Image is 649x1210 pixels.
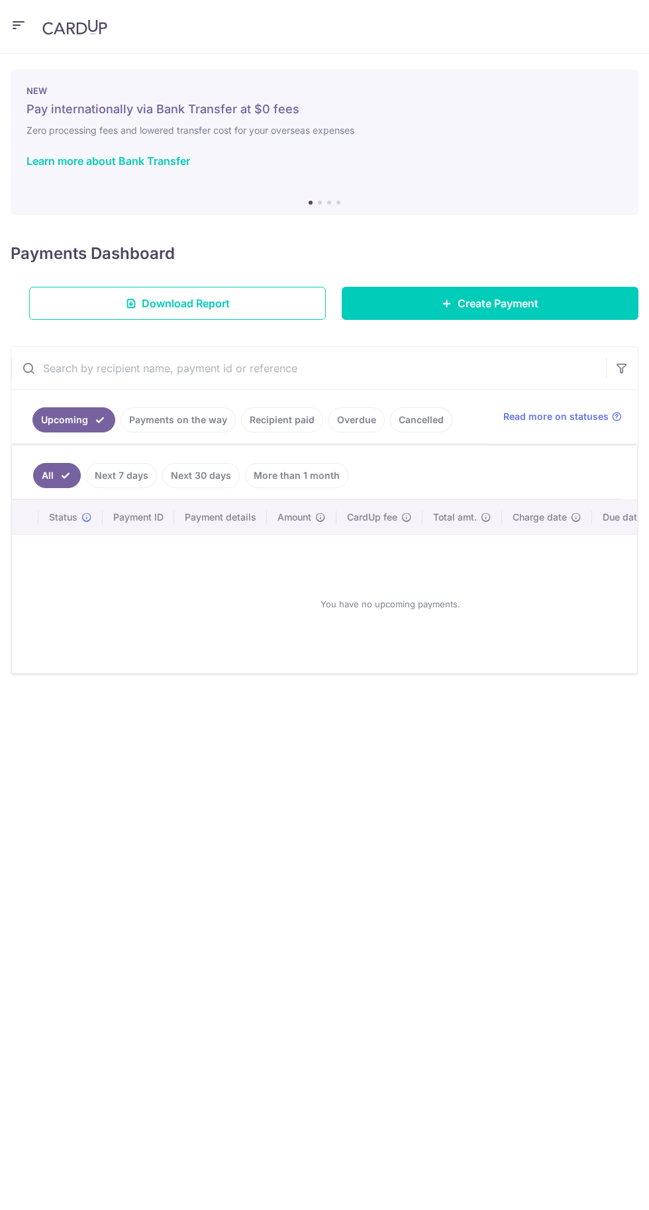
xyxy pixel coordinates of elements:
[241,407,323,432] a: Recipient paid
[42,19,107,35] img: CardUp
[458,295,538,311] span: Create Payment
[26,101,623,117] h5: Pay internationally via Bank Transfer at $0 fees
[347,511,397,524] span: CardUp fee
[11,347,606,389] input: Search by recipient name, payment id or reference
[32,407,115,432] a: Upcoming
[503,410,622,423] a: Read more on statuses
[26,123,623,138] h6: Zero processing fees and lowered transfer cost for your overseas expenses
[245,463,348,488] a: More than 1 month
[121,407,236,432] a: Payments on the way
[103,500,174,534] th: Payment ID
[603,511,642,524] span: Due date
[29,287,326,320] a: Download Report
[86,463,157,488] a: Next 7 days
[33,463,81,488] a: All
[342,287,638,320] a: Create Payment
[277,511,311,524] span: Amount
[26,154,190,168] a: Learn more about Bank Transfer
[433,511,477,524] span: Total amt.
[174,500,267,534] th: Payment details
[390,407,452,432] a: Cancelled
[503,410,609,423] span: Read more on statuses
[162,463,240,488] a: Next 30 days
[11,242,175,266] h4: Payments Dashboard
[513,511,567,524] span: Charge date
[49,511,77,524] span: Status
[142,295,230,311] span: Download Report
[328,407,385,432] a: Overdue
[26,85,623,96] p: NEW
